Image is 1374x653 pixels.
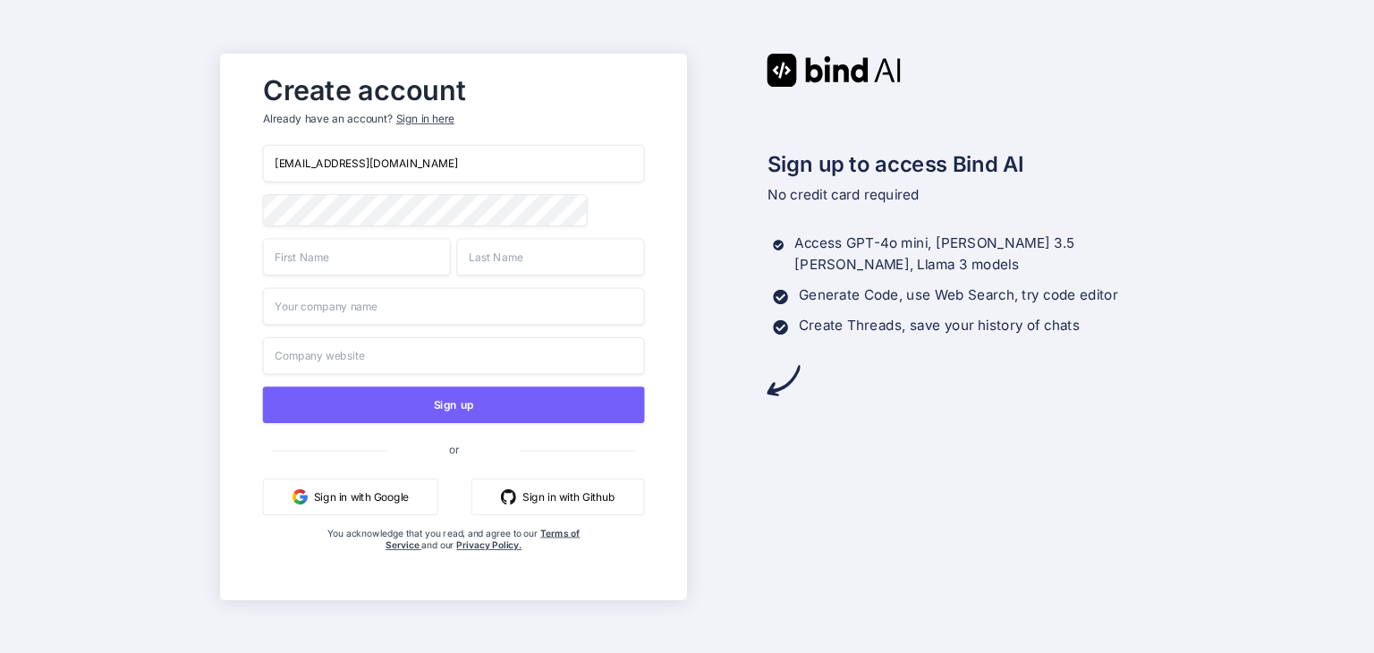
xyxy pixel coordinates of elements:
[262,478,437,514] button: Sign in with Google
[262,386,644,423] button: Sign up
[471,478,645,514] button: Sign in with Github
[262,145,644,182] input: Email
[327,527,581,588] div: You acknowledge that you read, and agree to our and our
[767,184,1154,206] p: No credit card required
[387,430,519,468] span: or
[456,238,644,276] input: Last Name
[799,284,1117,306] p: Generate Code, use Web Search, try code editor
[386,527,580,550] a: Terms of Service
[293,488,308,504] img: google
[262,78,644,102] h2: Create account
[501,488,516,504] img: github
[767,363,800,396] img: arrow
[262,336,644,374] input: Company website
[799,315,1080,336] p: Create Threads, save your history of chats
[395,111,454,126] div: Sign in here
[767,148,1154,180] h2: Sign up to access Bind AI
[456,539,522,550] a: Privacy Policy.
[262,287,644,325] input: Your company name
[262,238,450,276] input: First Name
[262,111,644,126] p: Already have an account?
[794,233,1154,276] p: Access GPT-4o mini, [PERSON_NAME] 3.5 [PERSON_NAME], Llama 3 models
[767,54,901,87] img: Bind AI logo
